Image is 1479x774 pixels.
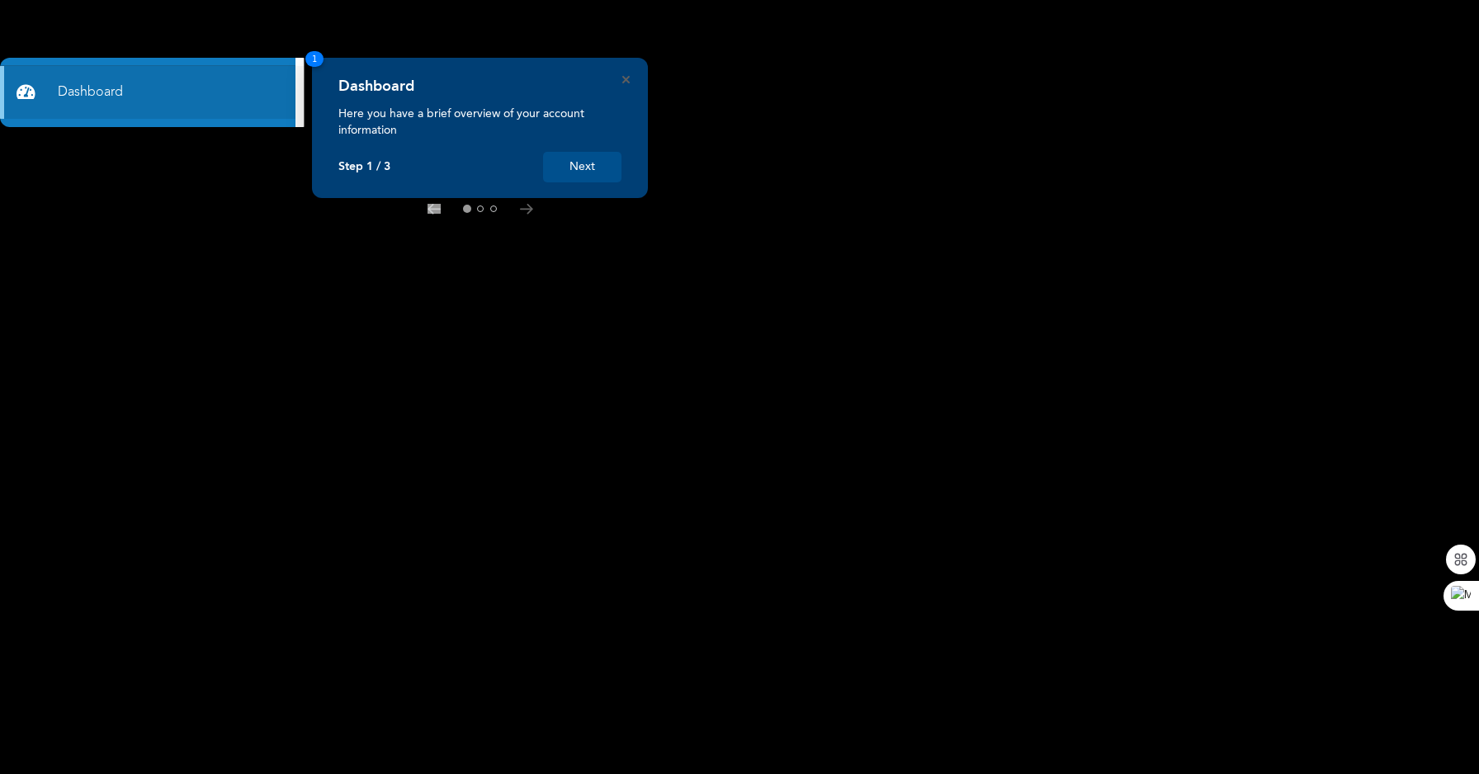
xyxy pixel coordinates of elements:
[622,76,630,83] button: Close
[338,106,621,139] p: Here you have a brief overview of your account information
[305,51,324,67] span: 1
[338,78,414,96] h4: Dashboard
[543,152,621,182] button: Next
[338,160,390,174] p: Step 1 / 3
